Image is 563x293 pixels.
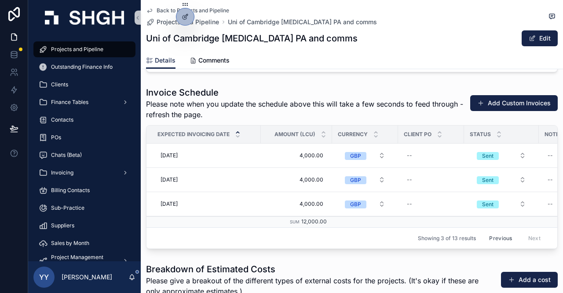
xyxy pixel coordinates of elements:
[350,152,361,160] div: GBP
[51,116,73,123] span: Contacts
[470,131,491,138] span: Status
[146,99,474,120] span: Please note when you update the schedule above this will take a few seconds to feed through - ref...
[228,18,377,26] a: Uni of Cambridge [MEDICAL_DATA] PA and comms
[157,131,230,138] span: Expected Invoicing Date
[482,200,494,208] div: Sent
[482,152,494,160] div: Sent
[290,219,300,224] small: Sum
[28,35,141,261] div: scrollable content
[157,18,219,26] span: Projects and Pipeline
[155,56,175,65] span: Details
[350,200,361,208] div: GBP
[274,131,315,138] span: Amount (LCU)
[270,176,323,183] span: 4,000.00
[33,94,135,110] a: Finance Tables
[33,235,135,251] a: Sales by Month
[51,222,74,229] span: Suppliers
[33,253,135,269] a: Project Management (beta)
[350,176,361,184] div: GBP
[146,32,358,45] h1: Uni of Cambridge [MEDICAL_DATA] PA and comms
[51,46,103,53] span: Projects and Pipeline
[482,176,494,184] div: Sent
[33,130,135,145] a: POs
[51,204,84,211] span: Sub-Practice
[470,196,533,212] button: Select Button
[404,131,431,138] span: Client PO
[548,200,553,208] div: --
[501,272,558,288] button: Add a cost
[161,176,178,183] span: [DATE]
[51,254,115,268] span: Project Management (beta)
[157,7,229,14] span: Back to Projects and Pipeline
[33,41,135,57] a: Projects and Pipeline
[51,187,90,194] span: Billing Contacts
[62,273,112,282] p: [PERSON_NAME]
[51,169,73,176] span: Invoicing
[548,176,553,183] div: --
[45,11,124,25] img: App logo
[470,172,533,188] button: Select Button
[161,152,178,159] span: [DATE]
[407,152,412,159] div: --
[190,52,230,70] a: Comments
[338,131,368,138] span: Currency
[198,56,230,65] span: Comments
[51,99,88,106] span: Finance Tables
[407,200,412,208] div: --
[33,218,135,234] a: Suppliers
[146,263,492,275] h1: Breakdown of Estimated Costs
[39,272,49,282] span: YY
[338,148,392,163] button: Select Button
[33,147,135,163] a: Chats (Beta)
[418,235,476,242] span: Showing 3 of 13 results
[146,86,474,99] h1: Invoice Schedule
[33,165,135,181] a: Invoicing
[33,77,135,93] a: Clients
[545,131,563,138] span: Notes
[301,218,327,225] span: 12,000.00
[33,182,135,198] a: Billing Contacts
[146,52,175,69] a: Details
[51,63,113,70] span: Outstanding Finance Info
[548,152,553,159] div: --
[470,95,558,111] button: Add Custom Invoices
[338,196,392,212] button: Select Button
[51,134,61,141] span: POs
[33,59,135,75] a: Outstanding Finance Info
[470,148,533,163] button: Select Button
[33,112,135,128] a: Contacts
[33,200,135,216] a: Sub-Practice
[146,7,229,14] a: Back to Projects and Pipeline
[407,176,412,183] div: --
[338,172,392,188] button: Select Button
[51,81,68,88] span: Clients
[270,200,323,208] span: 4,000.00
[51,152,82,159] span: Chats (Beta)
[483,231,518,245] button: Previous
[161,200,178,208] span: [DATE]
[51,240,89,247] span: Sales by Month
[146,18,219,26] a: Projects and Pipeline
[522,30,558,46] button: Edit
[270,152,323,159] span: 4,000.00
